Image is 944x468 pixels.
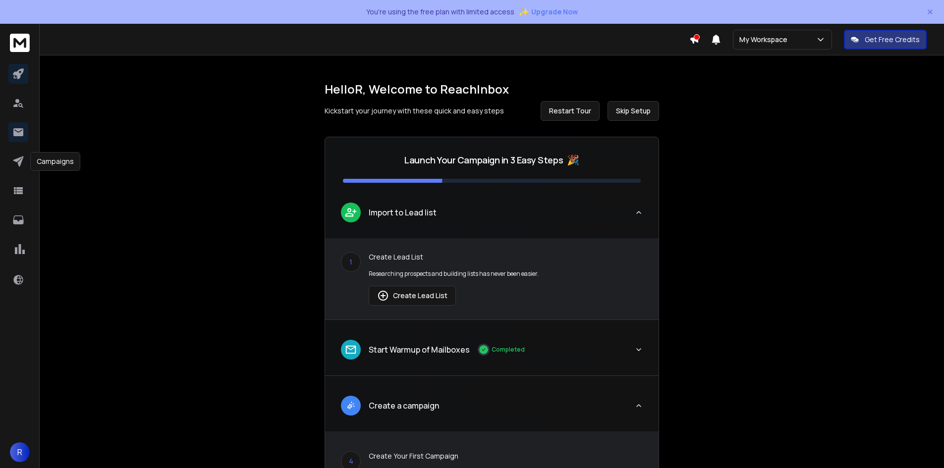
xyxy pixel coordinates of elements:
[369,451,591,461] p: Create Your First Campaign
[10,442,30,462] button: R
[518,2,578,22] button: ✨Upgrade Now
[377,290,389,302] img: lead
[325,332,659,375] button: leadStart Warmup of MailboxesCompleted
[518,5,529,19] span: ✨
[492,346,525,354] p: Completed
[531,7,578,17] span: Upgrade Now
[369,400,439,412] p: Create a campaign
[366,7,514,17] p: You're using the free plan with limited access
[344,206,357,218] img: lead
[30,152,80,171] div: Campaigns
[341,252,361,272] div: 1
[344,343,357,356] img: lead
[739,35,791,45] p: My Workspace
[369,344,470,356] p: Start Warmup of Mailboxes
[325,388,659,431] button: leadCreate a campaign
[369,207,437,218] p: Import to Lead list
[325,81,659,97] h1: Hello R , Welcome to ReachInbox
[344,399,357,412] img: lead
[844,30,927,50] button: Get Free Credits
[404,153,563,167] p: Launch Your Campaign in 3 Easy Steps
[608,101,659,121] button: Skip Setup
[865,35,920,45] p: Get Free Credits
[567,153,579,167] span: 🎉
[369,270,643,278] p: Researching prospects and building lists has never been easier.
[325,195,659,238] button: leadImport to Lead list
[325,238,659,319] div: leadImport to Lead list
[616,106,651,116] span: Skip Setup
[325,106,504,116] p: Kickstart your journey with these quick and easy steps
[369,252,643,262] p: Create Lead List
[369,286,456,306] button: Create Lead List
[541,101,600,121] button: Restart Tour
